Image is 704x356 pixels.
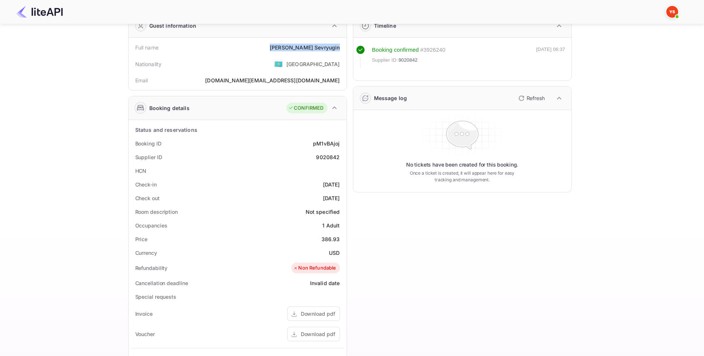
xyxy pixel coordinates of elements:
[322,235,340,243] div: 386.93
[135,76,148,84] div: Email
[135,330,155,338] div: Voucher
[301,330,335,338] div: Download pdf
[135,293,176,301] div: Special requests
[135,310,153,318] div: Invoice
[329,249,340,257] div: USD
[514,92,548,104] button: Refresh
[205,76,340,84] div: [DOMAIN_NAME][EMAIL_ADDRESS][DOMAIN_NAME]
[135,208,178,216] div: Room description
[288,105,323,112] div: CONFIRMED
[666,6,678,18] img: Yandex Support
[372,57,398,64] span: Supplier ID:
[135,140,161,147] div: Booking ID
[286,60,340,68] div: [GEOGRAPHIC_DATA]
[135,60,162,68] div: Nationality
[293,264,336,272] div: Non Refundable
[536,46,565,67] div: [DATE] 06:37
[310,279,340,287] div: Invalid date
[135,126,197,134] div: Status and reservations
[149,22,197,30] div: Guest information
[135,44,159,51] div: Full name
[270,44,340,51] div: [PERSON_NAME] Sevryugin
[420,46,445,54] div: # 3926240
[135,249,157,257] div: Currency
[16,6,63,18] img: LiteAPI Logo
[149,104,190,112] div: Booking details
[323,194,340,202] div: [DATE]
[374,94,407,102] div: Message log
[135,264,168,272] div: Refundability
[374,22,396,30] div: Timeline
[306,208,340,216] div: Not specified
[135,153,162,161] div: Supplier ID
[372,46,419,54] div: Booking confirmed
[322,222,340,229] div: 1 Adult
[406,161,518,168] p: No tickets have been created for this booking.
[404,170,521,183] p: Once a ticket is created, it will appear here for easy tracking and management.
[398,57,418,64] span: 9020842
[323,181,340,188] div: [DATE]
[135,167,147,175] div: HCN
[135,235,148,243] div: Price
[274,57,283,71] span: United States
[135,279,188,287] div: Cancellation deadline
[527,94,545,102] p: Refresh
[316,153,340,161] div: 9020842
[135,194,160,202] div: Check out
[301,310,335,318] div: Download pdf
[135,181,157,188] div: Check-in
[135,222,167,229] div: Occupancies
[313,140,340,147] div: pM1vBAjoj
